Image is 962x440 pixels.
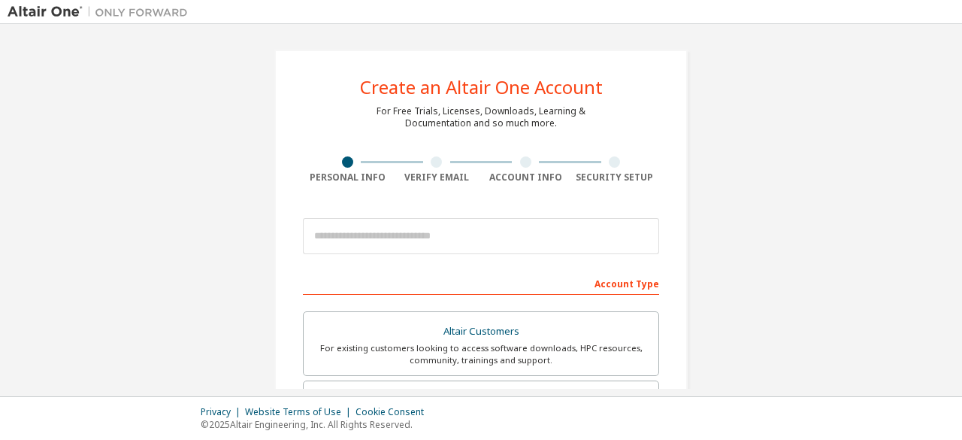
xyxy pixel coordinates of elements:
div: Privacy [201,406,245,418]
div: Altair Customers [313,321,649,342]
div: Account Info [481,171,570,184]
div: Security Setup [570,171,660,184]
div: Website Terms of Use [245,406,355,418]
img: Altair One [8,5,195,20]
div: Verify Email [392,171,482,184]
div: Create an Altair One Account [360,78,603,96]
p: © 2025 Altair Engineering, Inc. All Rights Reserved. [201,418,433,431]
div: For Free Trials, Licenses, Downloads, Learning & Documentation and so much more. [377,105,585,129]
div: For existing customers looking to access software downloads, HPC resources, community, trainings ... [313,342,649,366]
div: Personal Info [303,171,392,184]
div: Cookie Consent [355,406,433,418]
div: Account Type [303,271,659,295]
